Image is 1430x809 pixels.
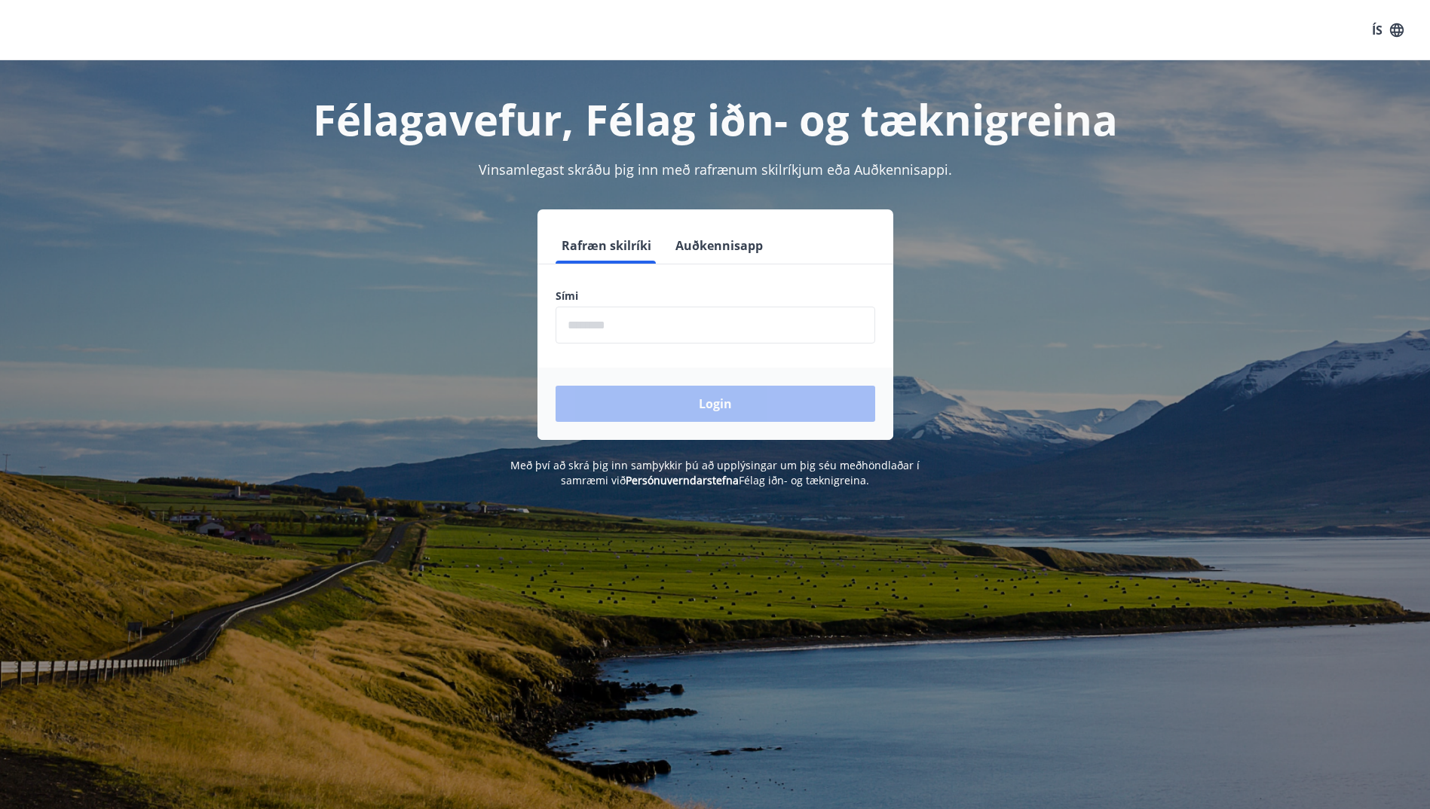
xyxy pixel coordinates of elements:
[556,227,657,264] button: Rafræn skilríki
[669,227,769,264] button: Auðkennisapp
[479,160,952,179] span: Vinsamlegast skráðu þig inn með rafrænum skilríkjum eða Auðkennisappi.
[626,473,739,487] a: Persónuverndarstefna
[510,458,920,487] span: Með því að skrá þig inn samþykkir þú að upplýsingar um þig séu meðhöndlaðar í samræmi við Félag i...
[191,90,1240,148] h1: Félagavefur, Félag iðn- og tæknigreina
[1364,17,1412,44] button: ÍS
[556,288,875,304] label: Sími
